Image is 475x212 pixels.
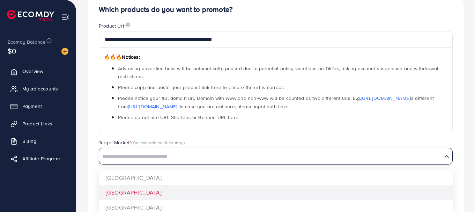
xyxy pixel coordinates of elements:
span: Payment [22,103,42,110]
span: 🔥🔥🔥 [104,53,122,60]
span: (You can add multi-country) [131,139,185,146]
a: [URL][DOMAIN_NAME] [128,103,177,110]
a: Overview [5,64,71,78]
span: My ad accounts [22,85,58,92]
li: [GEOGRAPHIC_DATA] [99,185,453,200]
a: Product Links [5,117,71,131]
input: Search for option [100,151,441,162]
iframe: Chat [445,181,470,207]
span: Please notice your full domain url. Domain with www and non-www will be counted as two different ... [118,95,434,110]
span: Notices: [104,53,140,60]
img: menu [61,13,69,21]
span: Ecomdy Balance [8,38,45,45]
label: Target Market [99,139,185,146]
a: Billing [5,134,71,148]
img: image [126,22,130,27]
a: [URL][DOMAIN_NAME] [361,95,410,102]
span: Billing [22,138,36,145]
label: Product Url [99,22,130,29]
span: Product Links [22,120,52,127]
span: Please copy and paste your product link here to ensure the url is correct. [118,84,284,91]
a: My ad accounts [5,82,71,96]
a: Affiliate Program [5,152,71,166]
span: Ads using unverified links will be automatically paused due to potential policy violations on Tik... [118,65,438,80]
span: Overview [22,68,43,75]
h4: Which products do you want to promote? [99,5,453,14]
img: image [61,48,68,55]
span: Please do not use URL Shortens or Banned URL here! [118,114,239,121]
span: $0 [8,46,16,56]
li: [GEOGRAPHIC_DATA] [99,170,453,185]
a: Payment [5,99,71,113]
div: Search for option [99,148,453,165]
img: logo [7,10,54,21]
span: Affiliate Program [22,155,60,162]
